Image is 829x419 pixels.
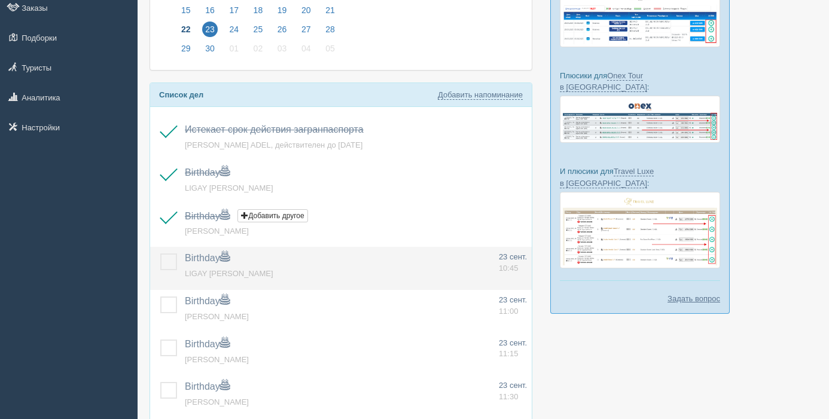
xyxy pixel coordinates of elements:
[175,42,197,61] a: 29
[202,22,218,37] span: 23
[175,4,197,23] a: 15
[185,269,273,278] a: LIGAY [PERSON_NAME]
[271,4,294,23] a: 19
[226,22,242,37] span: 24
[237,209,307,222] button: Добавить другое
[185,124,364,134] a: Истекает срок действия загранпаспорта
[499,380,527,402] a: 23 сент. 11:30
[499,392,519,401] span: 11:30
[223,42,245,61] a: 01
[223,4,245,23] a: 17
[247,42,270,61] a: 02
[560,192,720,269] img: travel-luxe-%D0%BF%D0%BE%D0%B4%D0%B1%D0%BE%D1%80%D0%BA%D0%B0-%D1%81%D1%80%D0%BC-%D0%B4%D0%BB%D1%8...
[560,70,720,93] p: Плюсики для :
[202,2,218,18] span: 16
[251,41,266,56] span: 02
[178,22,194,37] span: 22
[319,23,339,42] a: 28
[438,90,523,100] a: Добавить напоминание
[499,338,527,360] a: 23 сент. 11:15
[499,295,527,317] a: 23 сент. 11:00
[319,4,339,23] a: 21
[298,41,314,56] span: 04
[295,4,318,23] a: 20
[560,167,654,188] a: Travel Luxe в [GEOGRAPHIC_DATA]
[275,2,290,18] span: 19
[499,295,527,304] span: 23 сент.
[226,41,242,56] span: 01
[499,307,519,316] span: 11:00
[185,296,230,306] a: Birthday
[223,23,245,42] a: 24
[499,264,519,273] span: 10:45
[185,381,230,392] a: Birthday
[185,211,230,221] a: Birthday
[185,312,249,321] a: [PERSON_NAME]
[202,41,218,56] span: 30
[322,41,338,56] span: 05
[199,4,221,23] a: 16
[185,253,230,263] a: Birthday
[159,90,203,99] b: Список дел
[185,183,273,192] a: LIGAY [PERSON_NAME]
[226,2,242,18] span: 17
[185,167,230,178] a: Birthday
[271,42,294,61] a: 03
[322,22,338,37] span: 28
[298,2,314,18] span: 20
[319,42,339,61] a: 05
[185,140,362,149] a: [PERSON_NAME] ADEL, действителен до [DATE]
[499,252,527,274] a: 23 сент. 10:45
[185,339,230,349] a: Birthday
[322,2,338,18] span: 21
[199,42,221,61] a: 30
[178,41,194,56] span: 29
[175,23,197,42] a: 22
[295,23,318,42] a: 27
[499,252,527,261] span: 23 сент.
[499,338,527,347] span: 23 сент.
[251,2,266,18] span: 18
[295,42,318,61] a: 04
[251,22,266,37] span: 25
[271,23,294,42] a: 26
[275,22,290,37] span: 26
[275,41,290,56] span: 03
[247,4,270,23] a: 18
[247,23,270,42] a: 25
[499,349,519,358] span: 11:15
[499,381,527,390] span: 23 сент.
[185,227,249,236] a: [PERSON_NAME]
[185,355,249,364] a: [PERSON_NAME]
[199,23,221,42] a: 23
[178,2,194,18] span: 15
[298,22,314,37] span: 27
[560,166,720,188] p: И плюсики для :
[560,96,720,143] img: onex-tour-proposal-crm-for-travel-agency.png
[185,397,249,406] a: [PERSON_NAME]
[668,293,720,304] a: Задать вопрос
